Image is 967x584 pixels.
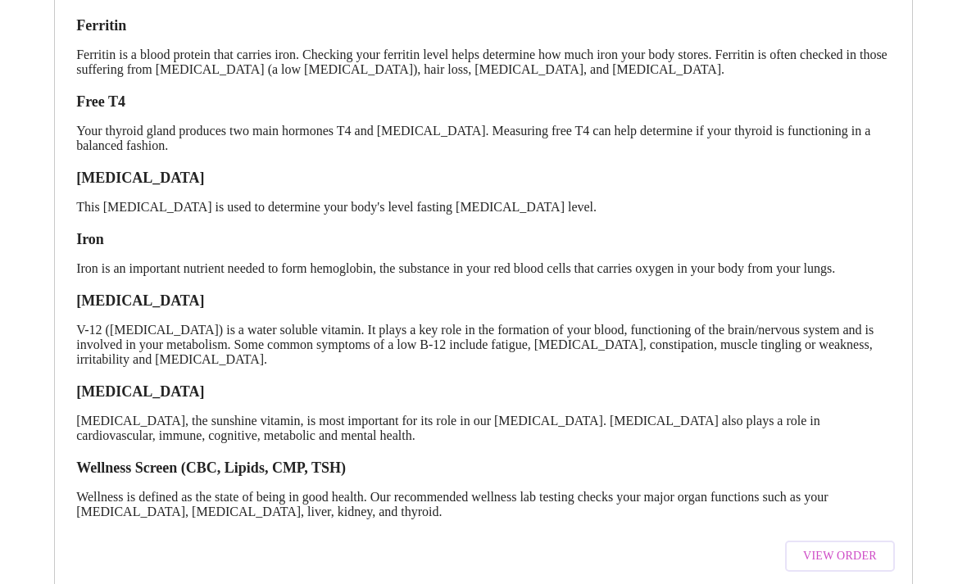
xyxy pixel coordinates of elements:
h3: [MEDICAL_DATA] [76,292,891,310]
p: This [MEDICAL_DATA] is used to determine your body's level fasting [MEDICAL_DATA] level. [76,200,891,215]
h3: Ferritin [76,17,891,34]
h3: Iron [76,231,891,248]
p: Your thyroid gland produces two main hormones T4 and [MEDICAL_DATA]. Measuring free T4 can help d... [76,124,891,153]
h3: Free T4 [76,93,891,111]
h3: [MEDICAL_DATA] [76,383,891,401]
p: [MEDICAL_DATA], the sunshine vitamin, is most important for its role in our [MEDICAL_DATA]. [MEDI... [76,414,891,443]
button: View Order [785,541,895,573]
a: View Order [781,532,899,581]
p: Wellness is defined as the state of being in good health. Our recommended wellness lab testing ch... [76,490,891,519]
p: Ferritin is a blood protein that carries iron. Checking your ferritin level helps determine how m... [76,48,891,77]
p: Iron is an important nutrient needed to form hemoglobin, the substance in your red blood cells th... [76,261,891,276]
h3: Wellness Screen (CBC, Lipids, CMP, TSH) [76,460,891,477]
p: V-12 ([MEDICAL_DATA]) is a water soluble vitamin. It plays a key role in the formation of your bl... [76,323,891,367]
span: View Order [803,546,877,567]
h3: [MEDICAL_DATA] [76,170,891,187]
